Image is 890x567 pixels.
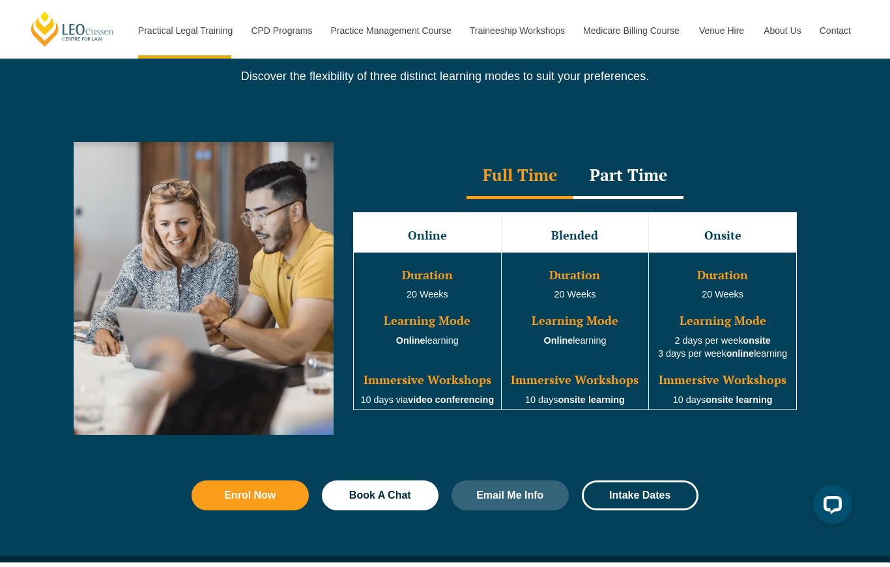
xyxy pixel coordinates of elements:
[396,335,425,346] strong: Online
[241,3,321,59] a: CPD Programs
[74,69,816,83] p: Discover the flexibility of three distinct learning modes to suit your preferences.
[558,394,625,405] strong: onsite learning
[573,3,689,59] a: Medicare Billing Course
[402,267,453,283] span: Duration
[501,252,649,410] td: 20 Weeks learning 10 days
[128,3,242,59] a: Practical Legal Training
[810,3,861,59] a: Contact
[224,490,276,501] span: Enrol Now
[689,3,754,59] a: Venue Hire
[467,154,573,199] div: Full Time
[29,10,116,48] a: [PERSON_NAME] Centre for Law
[349,490,411,501] span: Book A Chat
[726,348,754,359] strong: online
[452,480,569,510] a: Email Me Info
[754,3,810,59] a: About Us
[321,3,460,59] a: Practice Management Course
[407,289,448,299] span: 20 Weeks
[706,394,772,405] strong: onsite learning
[650,314,795,327] h3: Learning Mode
[649,252,797,410] td: 20 Weeks 2 days per week 3 days per week learning 10 days
[573,154,683,199] div: Part Time
[650,374,795,387] h3: Immersive Workshops
[503,269,648,282] h3: Duration
[355,374,500,387] h3: Immersive Workshops
[609,490,670,501] span: Intake Dates
[322,480,439,510] a: Book A Chat
[543,335,573,346] strong: Online
[355,314,500,327] h3: Learning Mode
[650,269,795,282] h3: Duration
[503,314,648,327] h3: Learning Mode
[650,229,795,242] h3: Onsite
[503,229,648,242] h3: Blended
[476,490,543,501] span: Email Me Info
[803,480,857,534] iframe: LiveChat chat widget
[743,335,770,346] strong: onsite
[503,374,648,387] h3: Immersive Workshops
[192,480,309,510] a: Enrol Now
[354,252,502,410] td: learning 10 days via
[408,394,494,405] strong: video conferencing
[460,3,573,59] a: Traineeship Workshops
[582,480,699,510] a: Intake Dates
[355,229,500,242] h3: Online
